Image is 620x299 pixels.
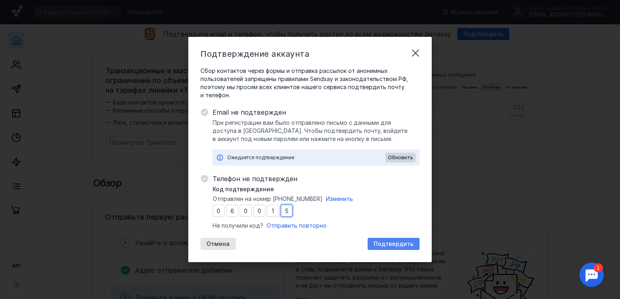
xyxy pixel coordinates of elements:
span: Отмена [207,241,230,248]
span: Не получили код? [213,222,263,230]
span: Отправлен на номер [PHONE_NUMBER] [213,195,323,203]
button: Отправить повторно [267,222,327,230]
div: 1 [18,5,28,14]
span: Телефон не подтвержден [213,174,420,184]
span: Сбор контактов через формы и отправка рассылок от анонимных пользователей запрещены правилами Sen... [200,67,420,99]
button: Отмена [200,238,236,250]
span: Email не подтвержден [213,107,420,117]
button: Подтвердить [368,238,420,250]
span: Код подтверждения [213,185,274,193]
input: 0 [281,205,293,217]
button: Изменить [326,195,353,203]
span: При регистрации вам было отправлено письмо с данными для доступа в [GEOGRAPHIC_DATA]. Чтобы подтв... [213,119,420,143]
span: Обновить [388,155,413,160]
div: Ожидается подтверждение [227,154,385,162]
span: Подтвердить [374,241,413,248]
input: 0 [226,205,239,217]
button: Обновить [385,153,415,162]
input: 0 [240,205,252,217]
span: Изменить [326,195,353,202]
input: 0 [267,205,279,217]
span: Подтверждение аккаунта [200,49,309,59]
input: 0 [254,205,266,217]
span: Отправить повторно [267,222,327,229]
input: 0 [213,205,225,217]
